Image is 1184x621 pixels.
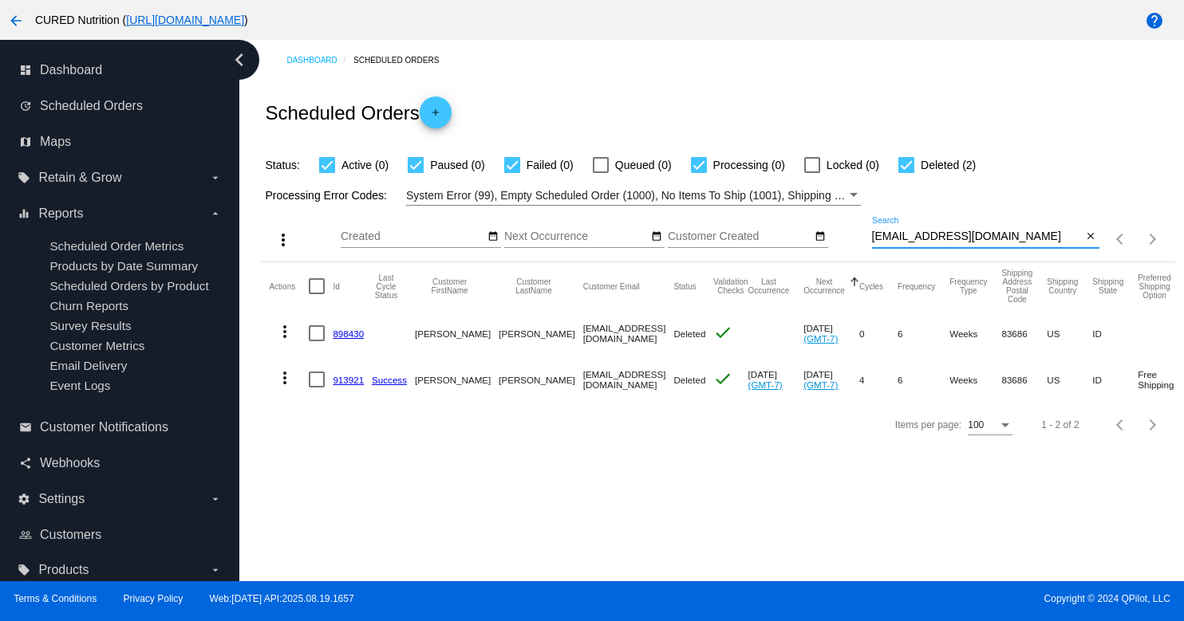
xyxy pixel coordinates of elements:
span: Retain & Grow [38,171,121,185]
span: Active (0) [341,155,389,175]
a: update Scheduled Orders [19,93,222,119]
mat-cell: Weeks [949,310,1001,356]
span: Status: [265,159,300,171]
i: share [19,457,32,470]
a: Products by Date Summary [49,259,198,273]
span: Customers [40,528,101,542]
button: Next page [1137,409,1169,441]
mat-select: Filter by Processing Error Codes [406,186,861,206]
a: map Maps [19,129,222,155]
i: email [19,421,32,434]
button: Change sorting for Frequency [898,281,935,291]
input: Created [341,230,484,243]
span: Reports [38,206,83,221]
button: Change sorting for ShippingPostcode [1001,269,1032,304]
span: Failed (0) [527,155,574,175]
mat-icon: date_range [651,230,662,243]
button: Change sorting for ShippingCountry [1047,277,1078,295]
mat-icon: arrow_back [6,11,26,30]
a: Privacy Policy [124,593,184,604]
mat-icon: check [713,369,732,388]
span: Settings [38,492,85,506]
a: 913921 [333,375,364,385]
mat-cell: [DATE] [803,310,859,356]
span: Paused (0) [430,155,484,175]
i: arrow_drop_down [209,171,222,184]
button: Change sorting for Id [333,281,339,291]
button: Change sorting for CustomerEmail [583,281,640,291]
a: Terms & Conditions [14,593,97,604]
button: Change sorting for Status [673,281,696,291]
mat-header-cell: Actions [269,262,309,310]
mat-icon: check [713,323,732,342]
button: Change sorting for Cycles [859,281,883,291]
mat-icon: help [1145,11,1164,30]
mat-icon: date_range [815,230,826,243]
i: dashboard [19,64,32,77]
i: local_offer [18,564,30,576]
a: email Customer Notifications [19,415,222,440]
mat-cell: 6 [898,310,949,356]
span: Webhooks [40,456,100,470]
span: Locked (0) [827,155,879,175]
mat-cell: 83686 [1001,310,1047,356]
span: Deleted [673,375,705,385]
a: (GMT-7) [803,333,838,344]
span: Maps [40,135,71,149]
mat-cell: 4 [859,356,898,403]
button: Change sorting for CustomerFirstName [415,277,484,295]
span: Deleted [673,328,705,339]
i: map [19,136,32,148]
span: Scheduled Orders [40,99,143,113]
mat-cell: Weeks [949,356,1001,403]
mat-icon: more_vert [275,322,294,341]
mat-cell: [PERSON_NAME] [415,356,499,403]
mat-cell: [DATE] [748,356,804,403]
i: chevron_left [227,47,252,73]
button: Change sorting for ShippingState [1092,277,1123,295]
h2: Scheduled Orders [265,96,451,128]
div: 1 - 2 of 2 [1041,419,1079,430]
a: Email Delivery [49,359,127,372]
mat-cell: [EMAIL_ADDRESS][DOMAIN_NAME] [583,310,674,356]
span: Copyright © 2024 QPilot, LLC [606,593,1170,604]
span: Processing (0) [713,155,785,175]
span: Products [38,563,89,577]
a: [URL][DOMAIN_NAME] [126,14,244,26]
mat-icon: close [1085,230,1096,243]
div: Items per page: [895,419,961,430]
a: Scheduled Order Metrics [49,239,184,253]
span: Customer Notifications [40,420,168,434]
button: Change sorting for FrequencyType [949,277,987,295]
i: arrow_drop_down [209,207,222,220]
a: Scheduled Orders by Product [49,279,208,293]
button: Change sorting for LastOccurrenceUtc [748,277,790,295]
a: Event Logs [49,379,110,392]
span: CURED Nutrition ( ) [35,14,248,26]
a: Success [372,375,407,385]
mat-icon: more_vert [275,368,294,387]
a: dashboard Dashboard [19,57,222,83]
span: Processing Error Codes: [265,189,387,202]
mat-cell: [PERSON_NAME] [499,310,582,356]
a: share Webhooks [19,450,222,476]
mat-cell: [DATE] [803,356,859,403]
a: Churn Reports [49,299,128,312]
button: Change sorting for CustomerLastName [499,277,568,295]
a: (GMT-7) [748,379,783,390]
mat-icon: more_vert [274,230,293,250]
i: update [19,100,32,112]
button: Clear [1083,229,1099,246]
i: arrow_drop_down [209,564,222,576]
a: Customer Metrics [49,339,144,352]
i: equalizer [18,207,30,220]
a: Web:[DATE] API:2025.08.19.1657 [210,593,354,604]
button: Previous page [1105,409,1137,441]
button: Next page [1137,223,1169,255]
i: settings [18,493,30,505]
input: Customer Created [668,230,811,243]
